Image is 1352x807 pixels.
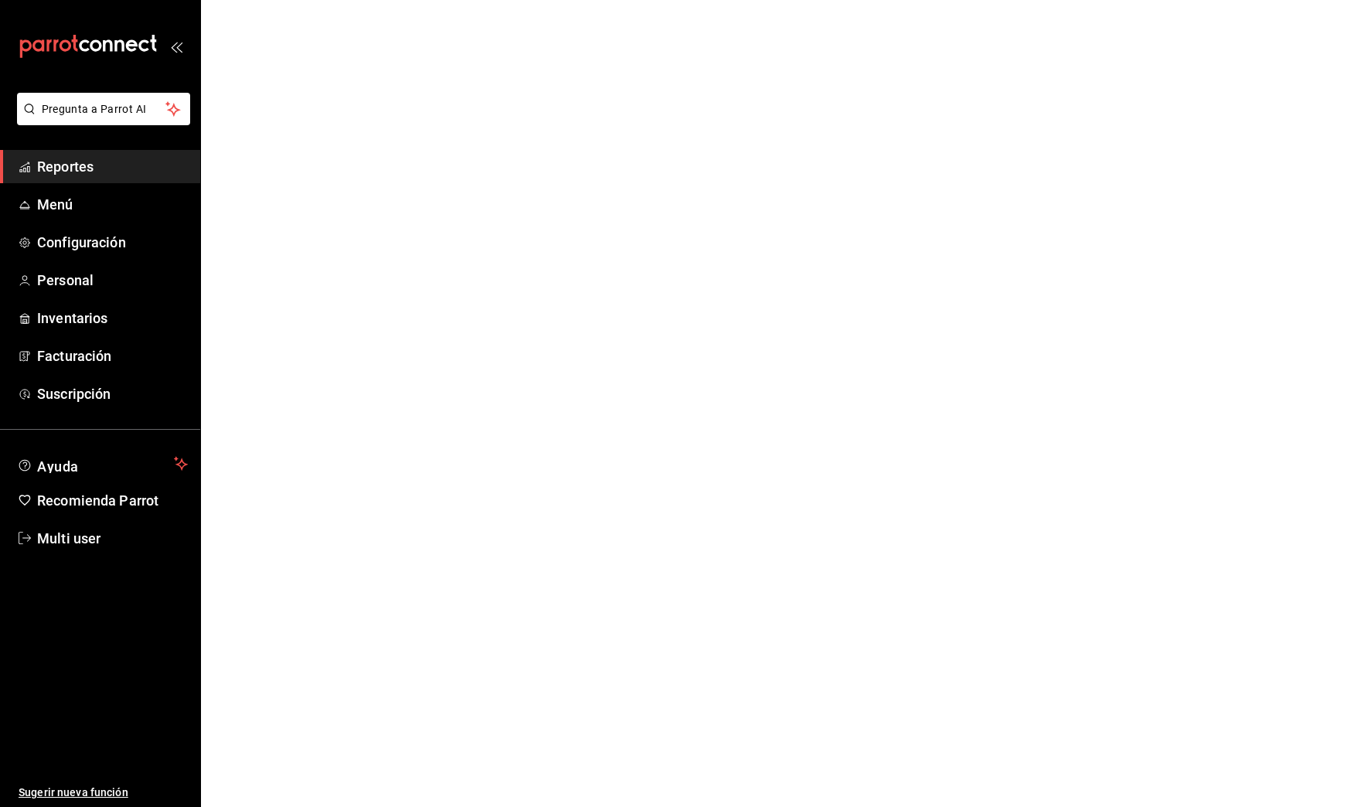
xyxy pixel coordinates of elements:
span: Menú [37,194,188,215]
span: Configuración [37,232,188,253]
span: Inventarios [37,308,188,329]
a: Pregunta a Parrot AI [11,112,190,128]
span: Pregunta a Parrot AI [42,101,166,117]
span: Reportes [37,156,188,177]
span: Personal [37,270,188,291]
button: Pregunta a Parrot AI [17,93,190,125]
span: Facturación [37,346,188,366]
span: Suscripción [37,383,188,404]
span: Multi user [37,528,188,549]
button: open_drawer_menu [170,40,182,53]
span: Recomienda Parrot [37,490,188,511]
span: Ayuda [37,455,168,473]
span: Sugerir nueva función [19,785,188,801]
